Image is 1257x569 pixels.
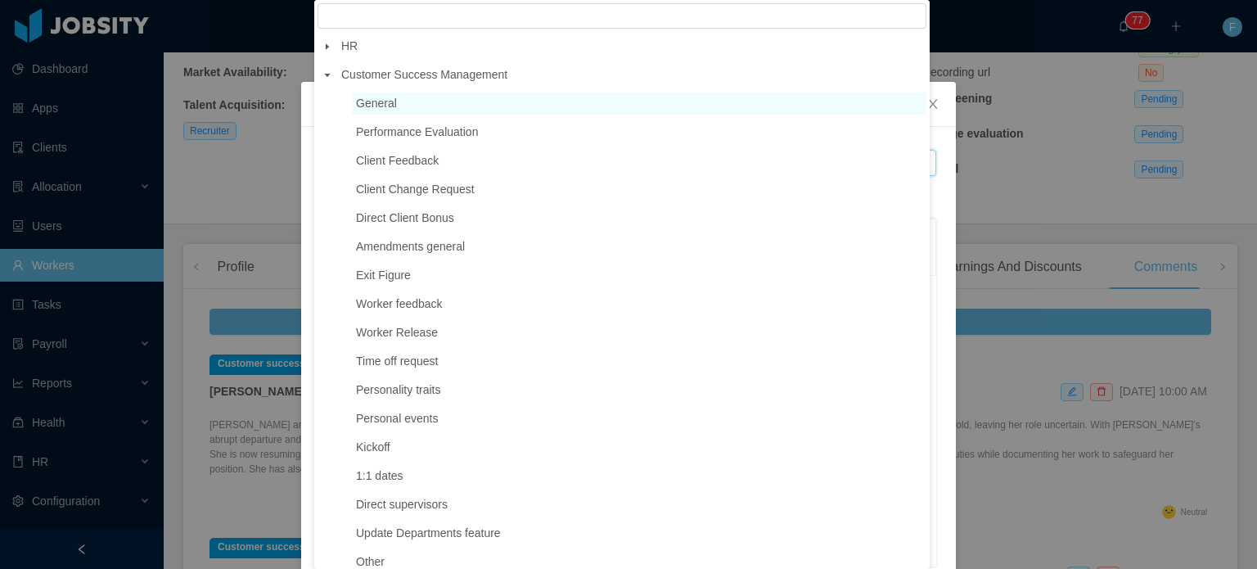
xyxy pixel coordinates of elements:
[910,82,956,128] button: Close
[356,526,501,540] span: Update Departments feature
[356,240,465,253] span: Amendments general
[352,178,926,201] span: Client Change Request
[356,183,475,196] span: Client Change Request
[352,236,926,258] span: Amendments general
[341,68,507,81] span: Customer Success Management
[356,440,390,454] span: Kickoff
[352,494,926,516] span: Direct supervisors
[323,43,331,51] i: icon: caret-down
[356,498,448,511] span: Direct supervisors
[352,350,926,373] span: Time off request
[356,412,438,425] span: Personal events
[352,522,926,544] span: Update Departments feature
[323,71,331,79] i: icon: caret-down
[352,408,926,430] span: Personal events
[356,383,440,396] span: Personality traits
[356,297,443,310] span: Worker feedback
[352,465,926,487] span: 1:1 dates
[356,97,397,110] span: General
[352,121,926,143] span: Performance Evaluation
[352,150,926,172] span: Client Feedback
[356,269,411,282] span: Exit Figure
[337,64,926,86] span: Customer Success Management
[356,211,454,224] span: Direct Client Bonus
[352,436,926,458] span: Kickoff
[356,469,403,482] span: 1:1 dates
[356,354,438,368] span: Time off request
[926,97,939,111] i: icon: close
[318,3,926,29] input: filter select
[356,326,438,339] span: Worker Release
[352,264,926,287] span: Exit Figure
[352,93,926,115] span: General
[356,154,439,167] span: Client Feedback
[352,207,926,229] span: Direct Client Bonus
[341,39,358,52] span: HR
[352,379,926,401] span: Personality traits
[352,322,926,344] span: Worker Release
[356,555,385,568] span: Other
[352,293,926,315] span: Worker feedback
[356,125,478,138] span: Performance Evaluation
[337,35,926,57] span: HR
